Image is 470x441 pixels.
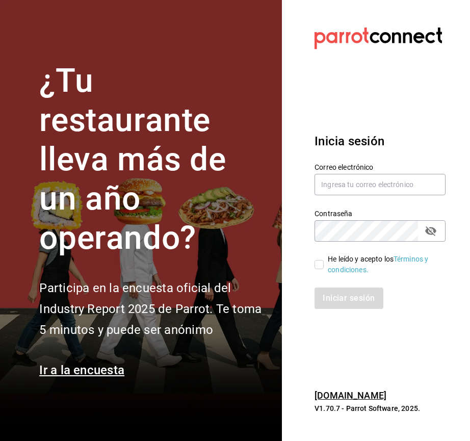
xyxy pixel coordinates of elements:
[315,164,446,171] label: Correo electrónico
[315,390,386,401] a: [DOMAIN_NAME]
[315,132,446,150] h3: Inicia sesión
[328,254,437,275] div: He leído y acepto los
[39,278,270,340] h2: Participa en la encuesta oficial del Industry Report 2025 de Parrot. Te toma 5 minutos y puede se...
[315,210,446,217] label: Contraseña
[39,62,270,257] h1: ¿Tu restaurante lleva más de un año operando?
[39,363,124,377] a: Ir a la encuesta
[315,403,446,413] p: V1.70.7 - Parrot Software, 2025.
[315,174,446,195] input: Ingresa tu correo electrónico
[422,222,439,240] button: passwordField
